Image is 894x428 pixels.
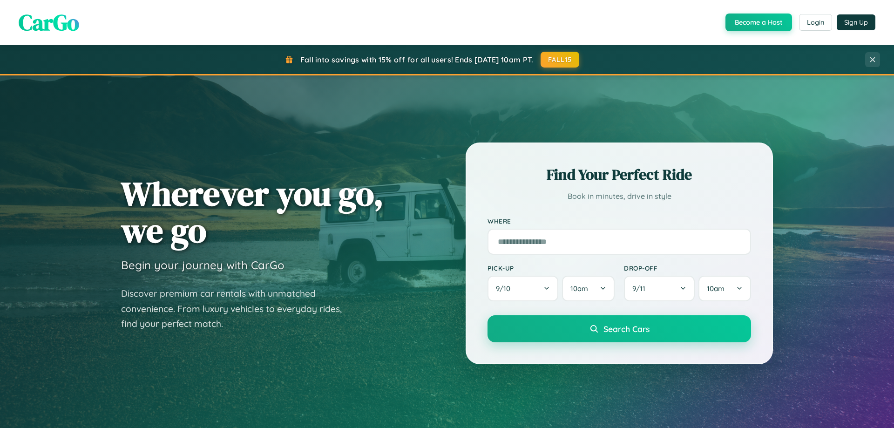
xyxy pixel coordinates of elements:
[562,276,615,301] button: 10am
[121,258,284,272] h3: Begin your journey with CarGo
[603,324,650,334] span: Search Cars
[570,284,588,293] span: 10am
[121,175,384,249] h1: Wherever you go, we go
[624,276,695,301] button: 9/11
[121,286,354,332] p: Discover premium car rentals with unmatched convenience. From luxury vehicles to everyday rides, ...
[632,284,650,293] span: 9 / 11
[300,55,534,64] span: Fall into savings with 15% off for all users! Ends [DATE] 10am PT.
[19,7,79,38] span: CarGo
[496,284,515,293] span: 9 / 10
[488,164,751,185] h2: Find Your Perfect Ride
[488,264,615,272] label: Pick-up
[725,14,792,31] button: Become a Host
[488,276,558,301] button: 9/10
[488,315,751,342] button: Search Cars
[698,276,751,301] button: 10am
[541,52,580,68] button: FALL15
[488,217,751,225] label: Where
[799,14,832,31] button: Login
[837,14,875,30] button: Sign Up
[488,190,751,203] p: Book in minutes, drive in style
[624,264,751,272] label: Drop-off
[707,284,725,293] span: 10am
